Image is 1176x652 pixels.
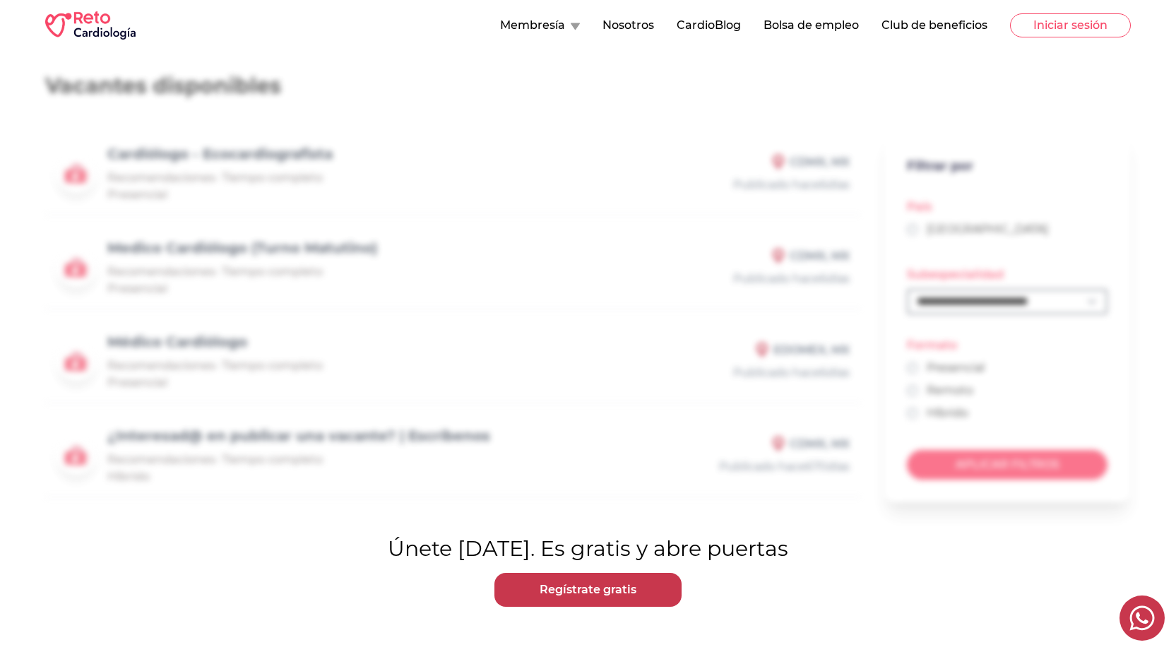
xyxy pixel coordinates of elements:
[45,11,136,40] img: RETO Cardio Logo
[881,17,987,34] button: Club de beneficios
[1010,13,1131,37] button: Iniciar sesión
[764,17,859,34] button: Bolsa de empleo
[494,573,682,607] a: Regístrate gratis
[6,536,1170,562] p: Únete [DATE]. Es gratis y abre puertas
[677,17,741,34] button: CardioBlog
[602,17,654,34] button: Nosotros
[500,17,580,34] button: Membresía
